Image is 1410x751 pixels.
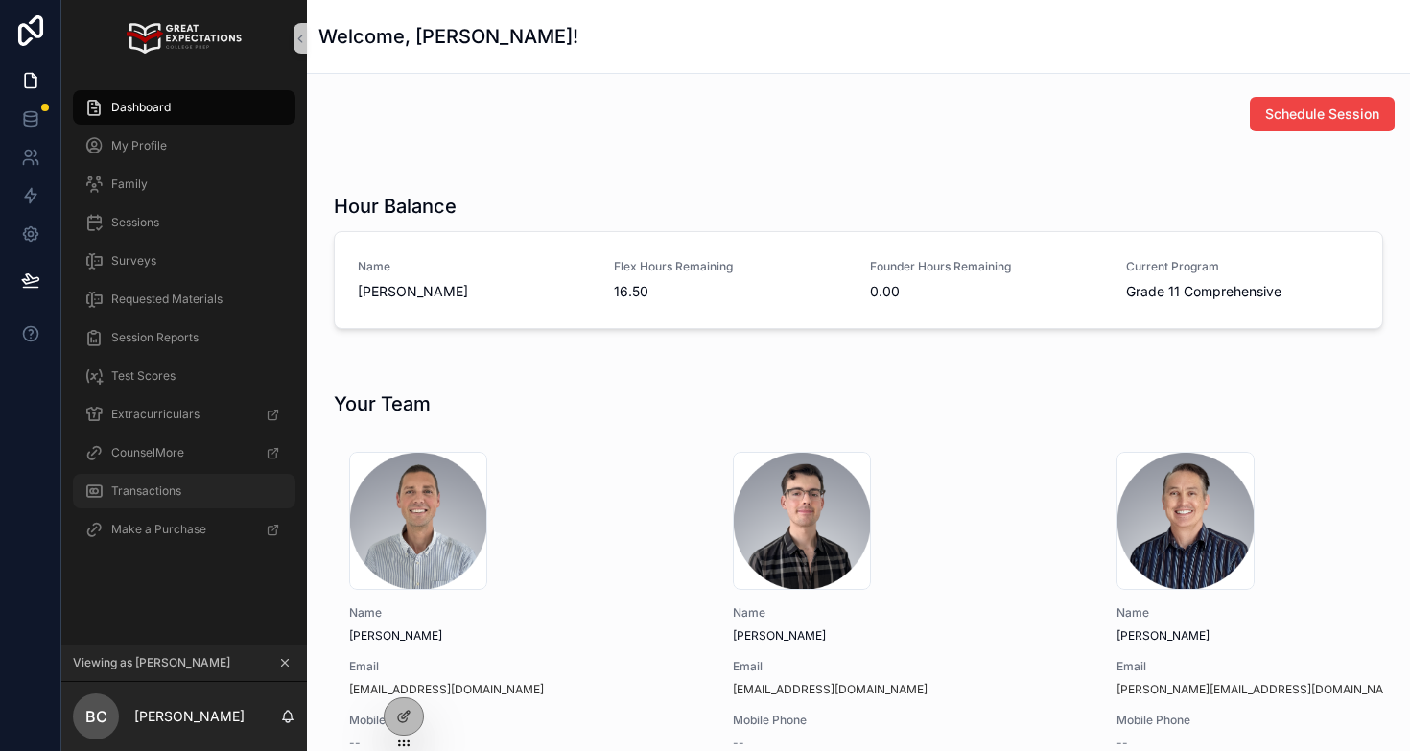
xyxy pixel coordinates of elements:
a: Sessions [73,205,295,240]
p: [PERSON_NAME] [134,707,245,726]
span: Name [733,605,1070,621]
a: Make a Purchase [73,512,295,547]
span: Viewing as [PERSON_NAME] [73,655,230,670]
span: Founder Hours Remaining [870,259,1103,274]
a: [EMAIL_ADDRESS][DOMAIN_NAME] [349,682,544,697]
span: Name [358,259,591,274]
span: Mobile Phone [349,713,687,728]
button: Schedule Session [1250,97,1395,131]
a: CounselMore [73,435,295,470]
a: My Profile [73,129,295,163]
a: Dashboard [73,90,295,125]
span: Extracurriculars [111,407,200,422]
span: -- [1116,736,1128,751]
div: scrollable content [61,77,307,572]
span: Name [349,605,687,621]
span: -- [733,736,744,751]
span: Flex Hours Remaining [614,259,847,274]
a: [PERSON_NAME][EMAIL_ADDRESS][DOMAIN_NAME] [1116,682,1404,697]
h1: Your Team [334,390,431,417]
a: Session Reports [73,320,295,355]
span: Session Reports [111,330,199,345]
img: App logo [127,23,241,54]
span: 0.00 [870,282,1103,301]
span: Grade 11 Comprehensive [1126,282,1359,301]
span: Sessions [111,215,159,230]
span: Test Scores [111,368,176,384]
span: [PERSON_NAME] [733,628,1070,644]
span: Make a Purchase [111,522,206,537]
span: Mobile Phone [733,713,1070,728]
span: BC [85,705,107,728]
span: My Profile [111,138,167,153]
span: Dashboard [111,100,171,115]
a: [EMAIL_ADDRESS][DOMAIN_NAME] [733,682,928,697]
h1: Hour Balance [334,193,457,220]
span: Email [349,659,687,674]
a: Family [73,167,295,201]
span: 16.50 [614,282,847,301]
a: Test Scores [73,359,295,393]
span: Email [733,659,1070,674]
a: Transactions [73,474,295,508]
span: CounselMore [111,445,184,460]
span: Current Program [1126,259,1359,274]
a: Surveys [73,244,295,278]
span: Surveys [111,253,156,269]
span: [PERSON_NAME] [358,282,591,301]
h1: Welcome, [PERSON_NAME]! [318,23,578,50]
a: Requested Materials [73,282,295,317]
span: [PERSON_NAME] [349,628,687,644]
span: -- [349,736,361,751]
span: Requested Materials [111,292,223,307]
span: Schedule Session [1265,105,1379,124]
span: Family [111,176,148,192]
span: Transactions [111,483,181,499]
a: Extracurriculars [73,397,295,432]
